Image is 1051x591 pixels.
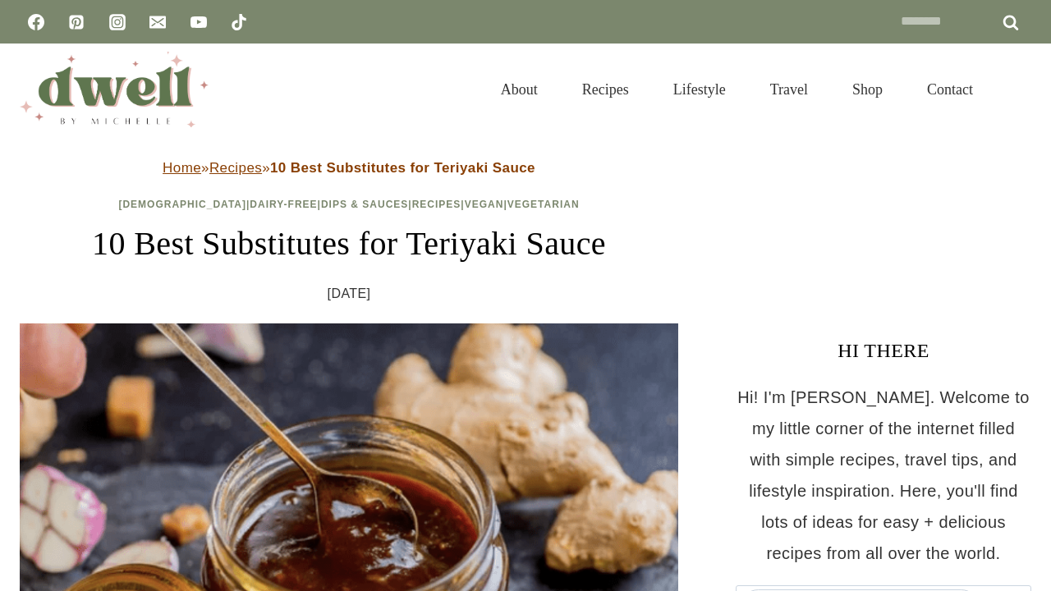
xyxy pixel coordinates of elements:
[20,52,209,127] img: DWELL by michelle
[905,61,995,118] a: Contact
[118,199,246,210] a: [DEMOGRAPHIC_DATA]
[736,382,1031,569] p: Hi! I'm [PERSON_NAME]. Welcome to my little corner of the internet filled with simple recipes, tr...
[60,6,93,39] a: Pinterest
[223,6,255,39] a: TikTok
[412,199,461,210] a: Recipes
[736,336,1031,365] h3: HI THERE
[20,6,53,39] a: Facebook
[250,199,317,210] a: Dairy-Free
[101,6,134,39] a: Instagram
[328,282,371,306] time: [DATE]
[651,61,748,118] a: Lifestyle
[748,61,830,118] a: Travel
[321,199,408,210] a: Dips & Sauces
[465,199,504,210] a: Vegan
[479,61,560,118] a: About
[20,219,678,268] h1: 10 Best Substitutes for Teriyaki Sauce
[270,160,535,176] strong: 10 Best Substitutes for Teriyaki Sauce
[182,6,215,39] a: YouTube
[560,61,651,118] a: Recipes
[507,199,580,210] a: Vegetarian
[141,6,174,39] a: Email
[209,160,262,176] a: Recipes
[118,199,579,210] span: | | | | |
[163,160,201,176] a: Home
[830,61,905,118] a: Shop
[163,160,535,176] span: » »
[1003,76,1031,103] button: View Search Form
[479,61,995,118] nav: Primary Navigation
